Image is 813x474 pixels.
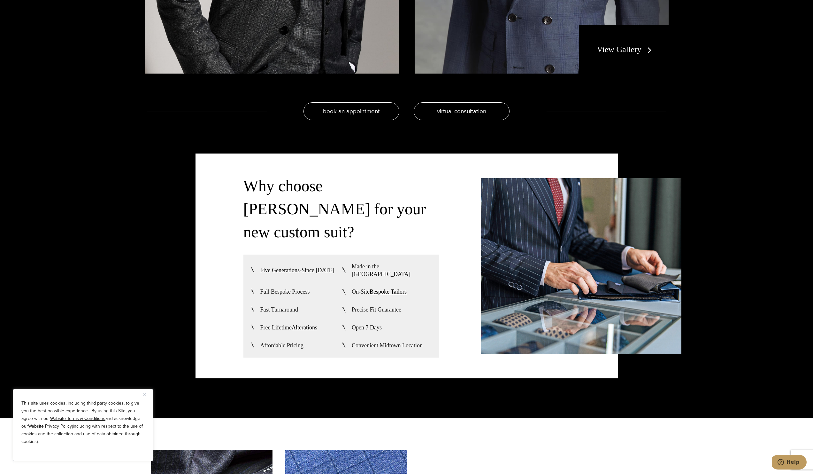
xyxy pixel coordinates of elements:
p: This site uses cookies, including third party cookies, to give you the best possible experience. ... [21,399,145,446]
span: Open 7 Days [352,324,382,331]
span: Precise Fit Guarantee [352,306,401,313]
button: Close [143,391,150,398]
span: Affordable Pricing [260,342,303,349]
iframe: Opens a widget where you can chat to one of our agents [772,455,807,471]
a: Alterations [292,324,317,331]
span: On-Site [352,288,407,296]
span: Five Generations-Since [DATE] [260,266,334,274]
span: Free Lifetime [260,324,317,331]
span: book an appointment [323,107,380,116]
a: Website Terms & Conditions [50,415,105,422]
a: virtual consultation [414,102,510,120]
a: Bespoke Tailors [370,288,407,295]
img: Close [143,393,146,396]
span: Convenient Midtown Location [352,342,423,349]
img: Client thumbing through Piacenza fabric swatch book. [481,178,682,354]
a: View Gallery [597,45,654,54]
span: Fast Turnaround [260,306,298,313]
span: Made in the [GEOGRAPHIC_DATA] [352,263,433,278]
span: virtual consultation [437,107,486,116]
a: Website Privacy Policy [28,423,72,430]
a: book an appointment [303,102,399,120]
span: Full Bespoke Process [260,288,310,296]
h3: Why choose [PERSON_NAME] for your new custom suit? [243,174,439,243]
